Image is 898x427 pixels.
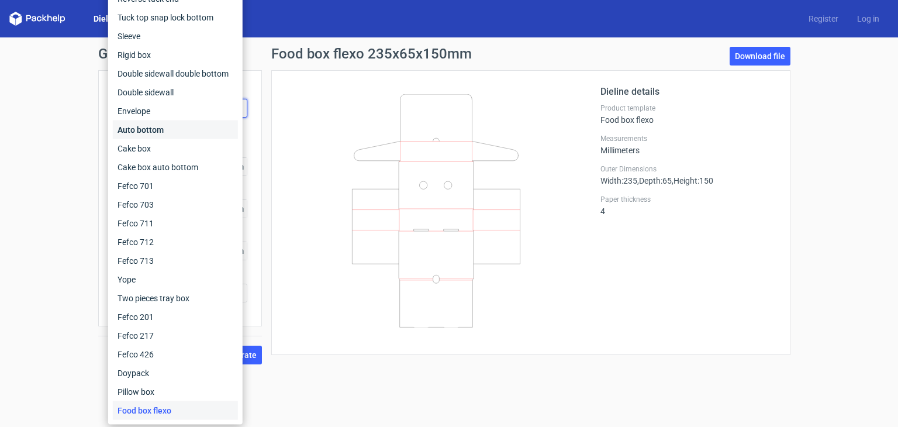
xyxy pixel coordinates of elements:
[113,270,238,289] div: Yope
[113,326,238,345] div: Fefco 217
[113,64,238,83] div: Double sidewall double bottom
[113,252,238,270] div: Fefco 713
[113,27,238,46] div: Sleeve
[600,104,776,125] div: Food box flexo
[600,195,776,204] label: Paper thickness
[113,233,238,252] div: Fefco 712
[113,289,238,308] div: Two pieces tray box
[672,176,713,185] span: , Height : 150
[113,102,238,120] div: Envelope
[113,139,238,158] div: Cake box
[848,13,889,25] a: Log in
[113,177,238,195] div: Fefco 701
[113,83,238,102] div: Double sidewall
[113,401,238,420] div: Food box flexo
[600,164,776,174] label: Outer Dimensions
[271,47,472,61] h1: Food box flexo 235x65x150mm
[600,134,776,155] div: Millimeters
[84,13,133,25] a: Dielines
[113,46,238,64] div: Rigid box
[113,345,238,364] div: Fefco 426
[730,47,790,66] a: Download file
[600,134,776,143] label: Measurements
[113,308,238,326] div: Fefco 201
[600,104,776,113] label: Product template
[600,195,776,216] div: 4
[113,364,238,383] div: Doypack
[799,13,848,25] a: Register
[113,120,238,139] div: Auto bottom
[637,176,672,185] span: , Depth : 65
[600,85,776,99] h2: Dieline details
[113,383,238,401] div: Pillow box
[113,214,238,233] div: Fefco 711
[113,158,238,177] div: Cake box auto bottom
[600,176,637,185] span: Width : 235
[113,195,238,214] div: Fefco 703
[98,47,800,61] h1: Generate new dieline
[113,8,238,27] div: Tuck top snap lock bottom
